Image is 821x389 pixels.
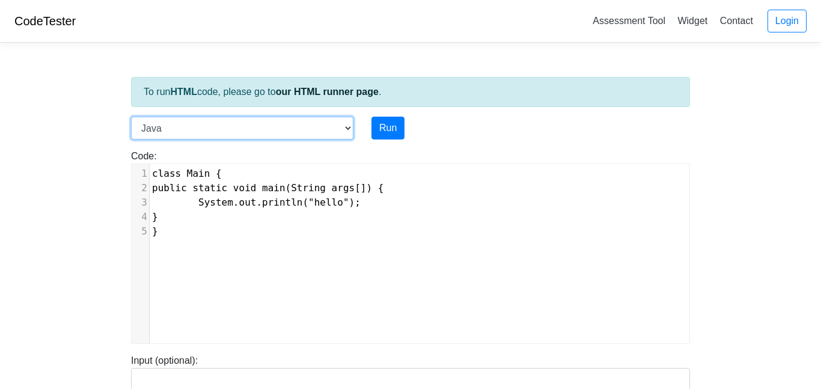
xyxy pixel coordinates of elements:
[152,211,158,222] span: }
[371,117,404,139] button: Run
[152,225,158,237] span: }
[276,87,379,97] a: our HTML runner page
[152,182,383,194] span: public static void main(String args[]) {
[132,181,149,195] div: 2
[152,197,361,208] span: System.out.println("hello");
[14,14,76,28] a: CodeTester
[152,168,222,179] span: class Main {
[131,77,690,107] div: To run code, please go to .
[132,195,149,210] div: 3
[715,11,758,31] a: Contact
[673,11,712,31] a: Widget
[122,149,699,344] div: Code:
[768,10,807,32] a: Login
[132,224,149,239] div: 5
[132,210,149,224] div: 4
[588,11,670,31] a: Assessment Tool
[132,167,149,181] div: 1
[170,87,197,97] strong: HTML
